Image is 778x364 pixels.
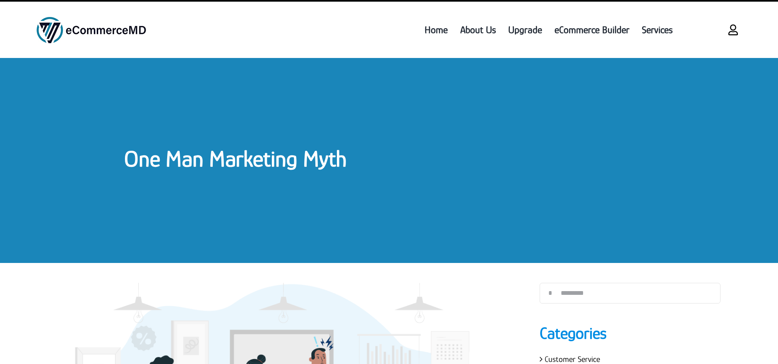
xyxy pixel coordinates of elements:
span: Upgrade [508,22,542,37]
a: Services [636,10,679,50]
nav: Menu [182,10,679,50]
a: ecommercemd logo [34,16,148,25]
span: Services [642,22,672,37]
input: Search [540,283,560,304]
a: Link to https://www.ecommercemd.com/login [722,19,744,41]
a: About Us [454,10,502,50]
a: eCommerce Builder [548,10,636,50]
span: About Us [460,22,496,37]
a: Upgrade [502,10,548,50]
input: Search... [540,283,720,304]
span: Home [425,22,448,37]
img: ecommercemd logo [34,16,148,44]
a: Home [418,10,454,50]
a: One Man Marketing Myth [124,146,346,171]
h4: Categories [540,322,720,345]
a: Customer Service [545,354,600,364]
span: eCommerce Builder [555,22,629,37]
